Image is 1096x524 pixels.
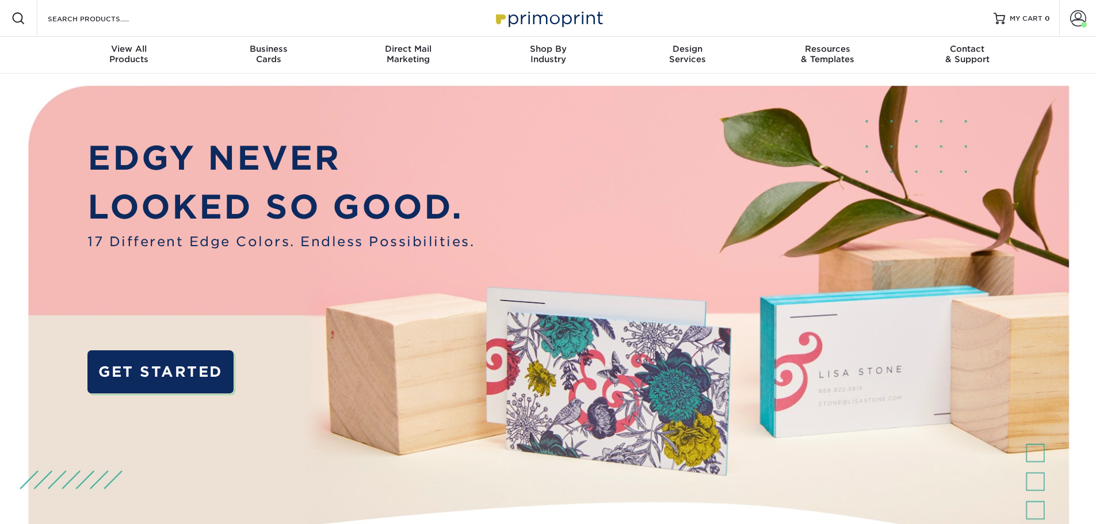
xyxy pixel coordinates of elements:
input: SEARCH PRODUCTS..... [47,12,159,25]
a: Resources& Templates [758,37,898,74]
span: MY CART [1010,14,1042,24]
a: View AllProducts [59,37,199,74]
div: Cards [198,44,338,64]
span: Resources [758,44,898,54]
a: DesignServices [618,37,758,74]
a: Direct MailMarketing [338,37,478,74]
span: Business [198,44,338,54]
img: Primoprint [491,6,606,30]
span: Direct Mail [338,44,478,54]
span: 0 [1045,14,1050,22]
div: Industry [478,44,618,64]
p: EDGY NEVER [87,133,475,183]
span: Contact [898,44,1037,54]
a: GET STARTED [87,350,233,393]
a: Contact& Support [898,37,1037,74]
div: Products [59,44,199,64]
div: & Support [898,44,1037,64]
span: Design [618,44,758,54]
span: View All [59,44,199,54]
a: BusinessCards [198,37,338,74]
span: 17 Different Edge Colors. Endless Possibilities. [87,232,475,251]
span: Shop By [478,44,618,54]
div: Marketing [338,44,478,64]
a: Shop ByIndustry [478,37,618,74]
p: LOOKED SO GOOD. [87,182,475,232]
div: & Templates [758,44,898,64]
div: Services [618,44,758,64]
